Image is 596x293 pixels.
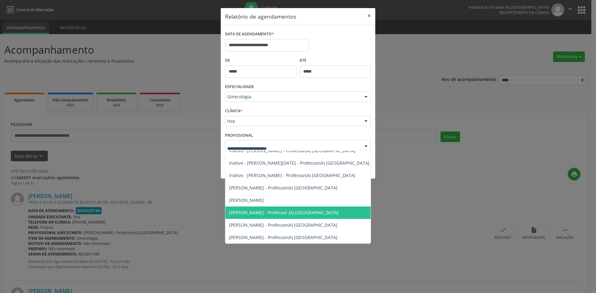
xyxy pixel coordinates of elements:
span: Ginecologia [227,94,358,100]
span: [PERSON_NAME] - Professor(A) [GEOGRAPHIC_DATA] [229,222,337,228]
span: [PERSON_NAME] - Professor(A) [GEOGRAPHIC_DATA] [229,234,337,240]
label: PROFISSIONAL [225,131,253,140]
span: Inativo - [PERSON_NAME] - Professor(A) [GEOGRAPHIC_DATA] [229,172,355,178]
span: Inativo - [PERSON_NAME] - Professor(A) [GEOGRAPHIC_DATA] [229,148,355,153]
h5: Relatório de agendamentos [225,12,296,20]
span: [PERSON_NAME] [229,197,264,203]
label: CLÍNICA [225,106,242,116]
label: ATÉ [300,56,371,65]
label: ESPECIALIDADE [225,82,254,92]
span: Inativo - [PERSON_NAME][DATE] - Professor(A) [GEOGRAPHIC_DATA] [229,160,369,166]
span: Hse [227,118,358,124]
label: De [225,56,296,65]
span: [PERSON_NAME] - Professor(A) [GEOGRAPHIC_DATA] [229,185,337,191]
button: Close [363,8,375,23]
span: [PERSON_NAME] - Professor (A) [GEOGRAPHIC_DATA] [229,210,339,215]
label: DATA DE AGENDAMENTO [225,29,274,39]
